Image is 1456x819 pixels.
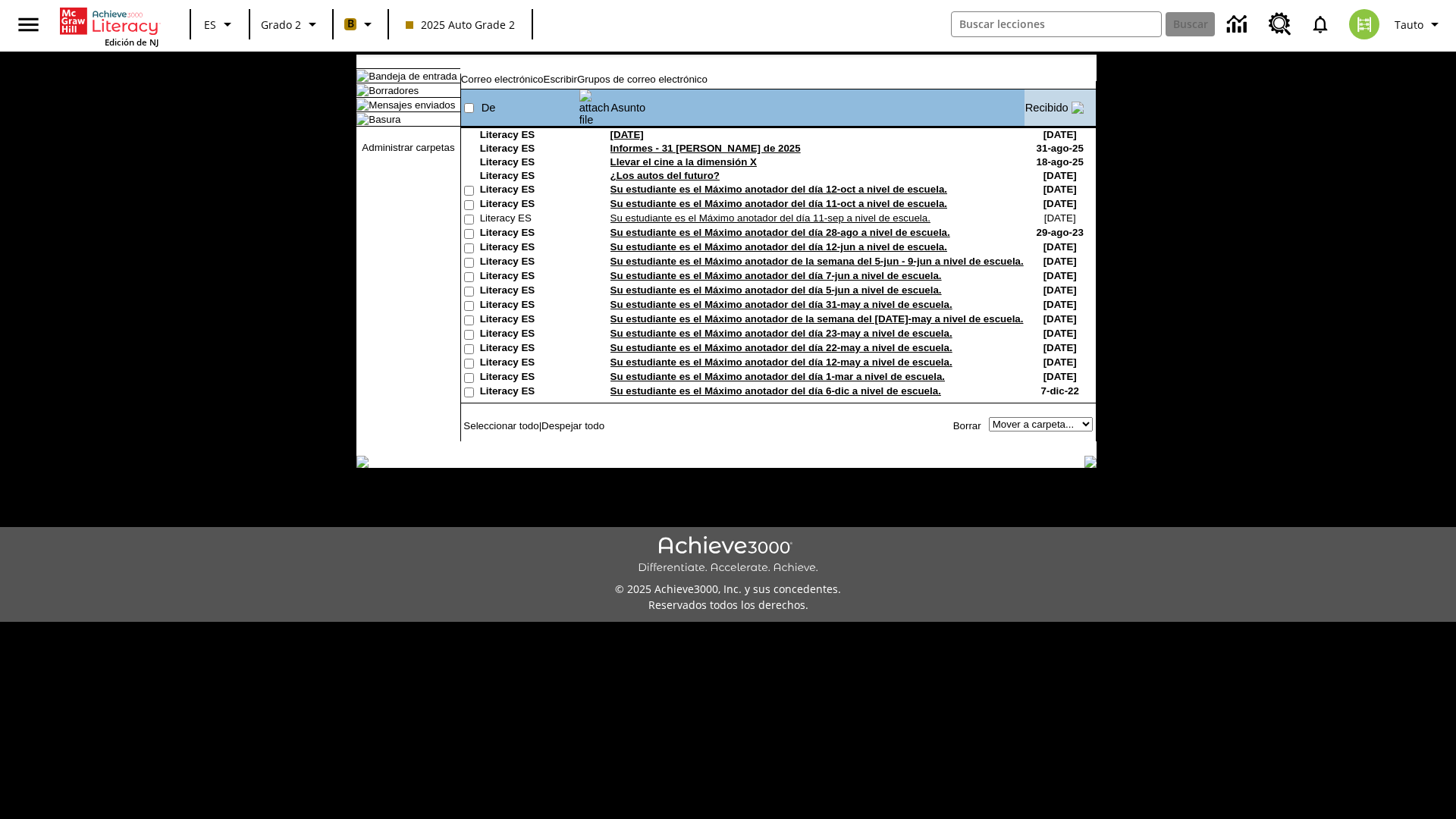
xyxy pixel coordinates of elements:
[1260,4,1301,45] a: Centro de recursos, Se abrirá en una pestaña nueva.
[356,456,369,468] img: table_footer_left.gif
[338,11,383,38] button: Boost El color de la clase es anaranjado claro. Cambiar el color de la clase.
[610,129,644,140] a: [DATE]
[610,143,801,154] a: Informes - 31 [PERSON_NAME] de 2025
[480,356,579,371] td: Literacy ES
[369,85,419,96] a: Borradores
[480,342,579,356] td: Literacy ES
[369,114,400,125] a: Basura
[480,284,579,299] td: Literacy ES
[544,74,577,85] a: Escribir
[196,11,244,38] button: Lenguaje: ES, Selecciona un idioma
[1395,17,1423,33] span: Tauto
[1043,313,1077,325] nobr: [DATE]
[1043,129,1077,140] nobr: [DATE]
[610,342,952,353] a: Su estudiante es el Máximo anotador del día 22-may a nivel de escuela.
[460,441,1097,442] img: black_spacer.gif
[480,385,579,400] td: Literacy ES
[1218,4,1260,45] a: Centro de información
[1043,170,1077,181] nobr: [DATE]
[362,142,454,153] a: Administrar carpetas
[610,356,952,368] a: Su estudiante es el Máximo anotador del día 12-may a nivel de escuela.
[1037,143,1084,154] nobr: 31-ago-25
[610,313,1024,325] a: Su estudiante es el Máximo anotador de la semana del [DATE]-may a nivel de escuela.
[6,2,51,47] button: Abrir el menú lateral
[1041,385,1079,397] nobr: 7-dic-22
[255,11,328,38] button: Grado: Grado 2, Elige un grado
[480,143,579,156] td: Literacy ES
[1389,11,1450,38] button: Perfil/Configuración
[610,371,945,382] a: Su estudiante es el Máximo anotador del día 1-mar a nivel de escuela.
[610,198,947,209] a: Su estudiante es el Máximo anotador del día 11-oct a nivel de escuela.
[1043,270,1077,281] nobr: [DATE]
[579,89,610,126] img: attach file
[610,284,942,296] a: Su estudiante es el Máximo anotador del día 5-jun a nivel de escuela.
[1072,102,1084,114] img: arrow_down.gif
[1037,227,1084,238] nobr: 29-ago-23
[577,74,708,85] a: Grupos de correo electrónico
[1025,102,1068,114] a: Recibido
[610,385,941,397] a: Su estudiante es el Máximo anotador del día 6-dic a nivel de escuela.
[480,256,579,270] td: Literacy ES
[1043,342,1077,353] nobr: [DATE]
[480,371,579,385] td: Literacy ES
[1043,184,1077,195] nobr: [DATE]
[356,84,369,96] img: folder_icon.gif
[356,99,369,111] img: folder_icon.gif
[480,170,579,184] td: Literacy ES
[638,536,818,575] img: Achieve3000 Differentiate Accelerate Achieve
[1043,198,1077,209] nobr: [DATE]
[480,212,579,227] td: Literacy ES
[610,227,950,238] a: Su estudiante es el Máximo anotador del día 28-ago a nivel de escuela.
[541,420,604,431] a: Despejar todo
[482,102,496,114] a: De
[610,170,720,181] a: ¿Los autos del futuro?
[1043,299,1077,310] nobr: [DATE]
[105,36,158,48] span: Edición de NJ
[480,241,579,256] td: Literacy ES
[369,71,457,82] a: Bandeja de entrada
[1044,212,1076,224] nobr: [DATE]
[1043,241,1077,253] nobr: [DATE]
[610,156,757,168] a: Llevar el cine a la dimensión X
[461,417,646,434] td: |
[406,17,515,33] span: 2025 Auto Grade 2
[1043,284,1077,296] nobr: [DATE]
[610,328,952,339] a: Su estudiante es el Máximo anotador del día 23-may a nivel de escuela.
[1043,328,1077,339] nobr: [DATE]
[953,420,981,431] a: Borrar
[610,212,930,224] a: Su estudiante es el Máximo anotador del día 11-sep a nivel de escuela.
[480,198,579,212] td: Literacy ES
[347,14,354,33] span: B
[261,17,301,33] span: Grado 2
[610,184,947,195] a: Su estudiante es el Máximo anotador del día 12-oct a nivel de escuela.
[480,299,579,313] td: Literacy ES
[480,156,579,170] td: Literacy ES
[480,129,579,143] td: Literacy ES
[204,17,216,33] span: ES
[480,328,579,342] td: Literacy ES
[480,313,579,328] td: Literacy ES
[1349,9,1379,39] img: avatar image
[610,256,1024,267] a: Su estudiante es el Máximo anotador de la semana del 5-jun - 9-jun a nivel de escuela.
[1043,256,1077,267] nobr: [DATE]
[1043,356,1077,368] nobr: [DATE]
[369,99,455,111] a: Mensajes enviados
[1301,5,1340,44] a: Notificaciones
[356,113,369,125] img: folder_icon.gif
[952,12,1161,36] input: Buscar campo
[610,241,947,253] a: Su estudiante es el Máximo anotador del día 12-jun a nivel de escuela.
[356,70,369,82] img: folder_icon_pick.gif
[480,227,579,241] td: Literacy ES
[610,270,942,281] a: Su estudiante es el Máximo anotador del día 7-jun a nivel de escuela.
[461,74,544,85] a: Correo electrónico
[610,299,952,310] a: Su estudiante es el Máximo anotador del día 31-may a nivel de escuela.
[1037,156,1084,168] nobr: 18-ago-25
[463,420,538,431] a: Seleccionar todo
[1340,5,1389,44] button: Escoja un nuevo avatar
[611,102,646,114] a: Asunto
[480,184,579,198] td: Literacy ES
[1043,371,1077,382] nobr: [DATE]
[60,5,158,48] div: Portada
[1084,456,1097,468] img: table_footer_right.gif
[480,270,579,284] td: Literacy ES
